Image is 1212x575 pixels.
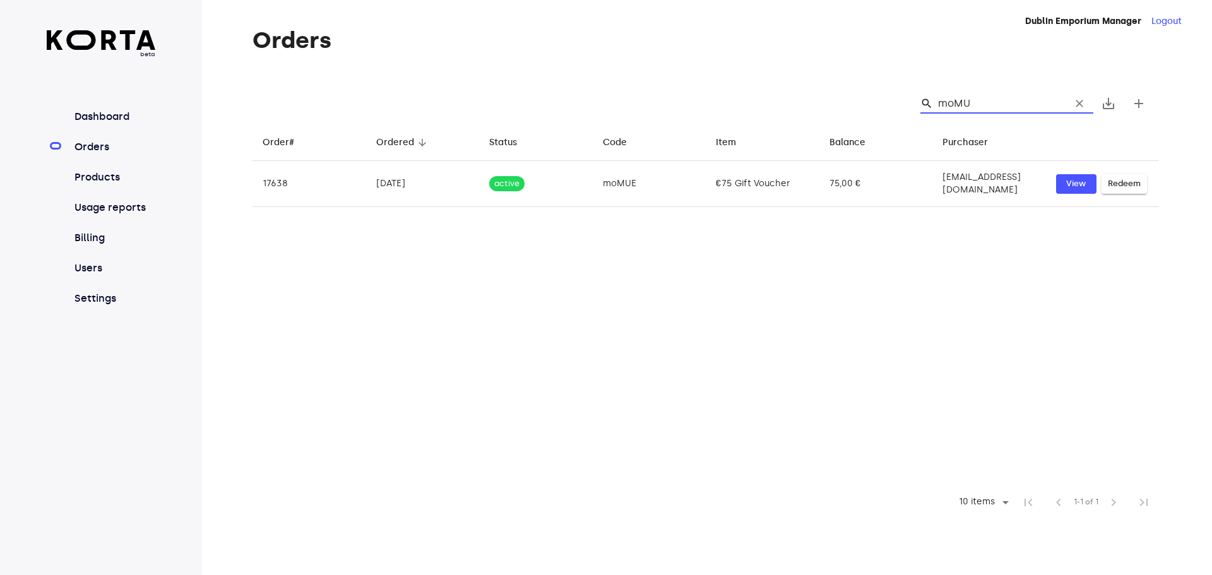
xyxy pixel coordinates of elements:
td: [EMAIL_ADDRESS][DOMAIN_NAME] [932,161,1046,207]
button: Redeem [1102,174,1147,194]
a: Users [72,261,156,276]
span: Order# [263,135,311,150]
button: Export [1093,88,1124,119]
div: 10 items [956,497,998,507]
div: Code [603,135,627,150]
td: 75,00 € [819,161,933,207]
span: arrow_downward [417,137,428,148]
td: €75 Gift Voucher [706,161,819,207]
span: Redeem [1108,177,1141,191]
span: beta [47,50,156,59]
button: View [1056,174,1096,194]
a: Usage reports [72,200,156,215]
a: Orders [72,139,156,155]
span: View [1062,177,1090,191]
div: Status [489,135,517,150]
div: Balance [829,135,865,150]
span: 1-1 of 1 [1074,496,1098,509]
button: Clear Search [1066,90,1093,117]
span: Purchaser [942,135,1004,150]
span: Ordered [376,135,431,150]
a: Settings [72,291,156,306]
span: Next Page [1098,487,1129,518]
span: First Page [1013,487,1043,518]
span: Previous Page [1043,487,1074,518]
span: save_alt [1101,96,1116,111]
div: Purchaser [942,135,988,150]
span: Status [489,135,533,150]
div: 10 items [951,493,1013,512]
img: Korta [47,30,156,50]
div: Ordered [376,135,414,150]
span: Item [716,135,752,150]
a: Dashboard [72,109,156,124]
td: [DATE] [366,161,480,207]
span: Code [603,135,643,150]
div: Item [716,135,736,150]
span: Last Page [1129,487,1159,518]
td: 17638 [252,161,366,207]
input: Search [938,93,1060,114]
a: beta [47,30,156,59]
span: add [1131,96,1146,111]
button: Logout [1151,15,1182,28]
button: Create new gift card [1124,88,1154,119]
div: Order# [263,135,294,150]
span: active [489,178,525,190]
a: Billing [72,230,156,246]
a: Products [72,170,156,185]
span: Balance [829,135,882,150]
span: clear [1073,97,1086,110]
h1: Orders [252,28,1159,53]
td: moMUE [593,161,706,207]
strong: Dublin Emporium Manager [1025,16,1141,27]
span: Search [920,97,933,110]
